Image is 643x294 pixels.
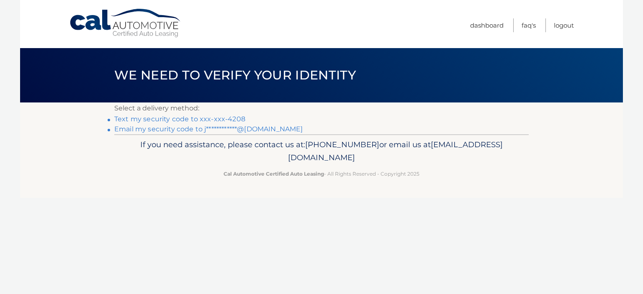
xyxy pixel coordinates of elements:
a: Dashboard [470,18,504,32]
a: Logout [554,18,574,32]
span: We need to verify your identity [114,67,356,83]
span: [PHONE_NUMBER] [305,140,379,149]
a: Cal Automotive [69,8,182,38]
p: - All Rights Reserved - Copyright 2025 [120,169,523,178]
a: FAQ's [522,18,536,32]
a: Text my security code to xxx-xxx-4208 [114,115,245,123]
strong: Cal Automotive Certified Auto Leasing [224,171,324,177]
p: If you need assistance, please contact us at: or email us at [120,138,523,165]
p: Select a delivery method: [114,102,529,114]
